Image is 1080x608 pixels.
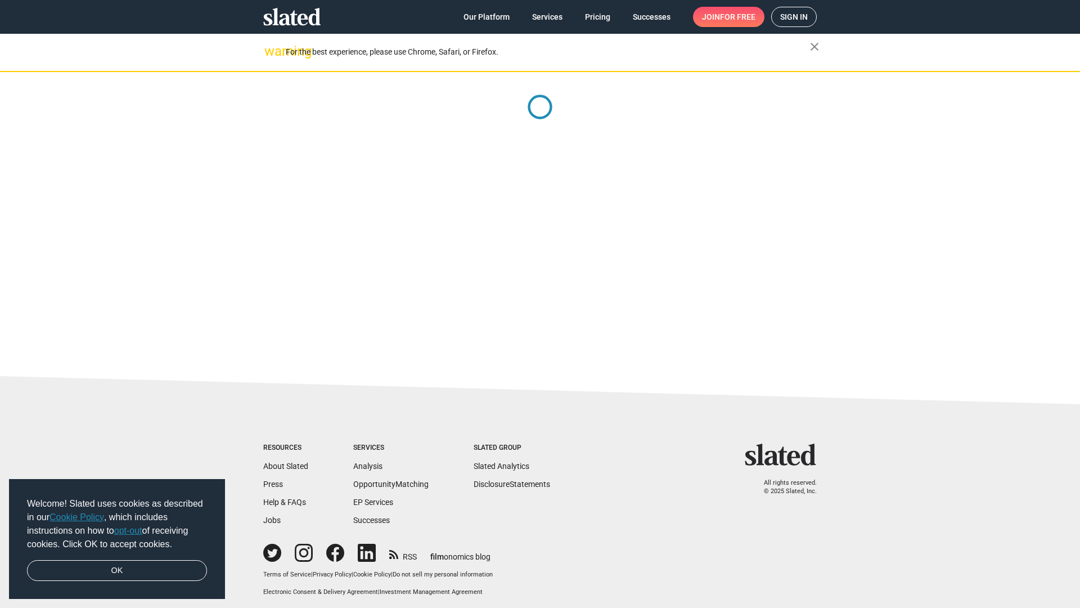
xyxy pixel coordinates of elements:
[263,588,378,596] a: Electronic Consent & Delivery Agreement
[353,462,382,471] a: Analysis
[263,571,311,578] a: Terms of Service
[780,7,808,26] span: Sign in
[353,516,390,525] a: Successes
[808,40,821,53] mat-icon: close
[474,462,529,471] a: Slated Analytics
[263,462,308,471] a: About Slated
[263,498,306,507] a: Help & FAQs
[752,479,817,495] p: All rights reserved. © 2025 Slated, Inc.
[633,7,670,27] span: Successes
[352,571,353,578] span: |
[311,571,313,578] span: |
[313,571,352,578] a: Privacy Policy
[286,44,810,60] div: For the best experience, please use Chrome, Safari, or Firefox.
[9,479,225,600] div: cookieconsent
[720,7,755,27] span: for free
[585,7,610,27] span: Pricing
[378,588,380,596] span: |
[389,545,417,562] a: RSS
[353,498,393,507] a: EP Services
[474,444,550,453] div: Slated Group
[430,543,490,562] a: filmonomics blog
[474,480,550,489] a: DisclosureStatements
[391,571,393,578] span: |
[463,7,510,27] span: Our Platform
[454,7,519,27] a: Our Platform
[576,7,619,27] a: Pricing
[263,444,308,453] div: Resources
[263,480,283,489] a: Press
[353,571,391,578] a: Cookie Policy
[532,7,562,27] span: Services
[353,444,429,453] div: Services
[702,7,755,27] span: Join
[430,552,444,561] span: film
[624,7,679,27] a: Successes
[264,44,278,58] mat-icon: warning
[49,512,104,522] a: Cookie Policy
[523,7,571,27] a: Services
[771,7,817,27] a: Sign in
[353,480,429,489] a: OpportunityMatching
[114,526,142,535] a: opt-out
[393,571,493,579] button: Do not sell my personal information
[693,7,764,27] a: Joinfor free
[380,588,483,596] a: Investment Management Agreement
[27,560,207,582] a: dismiss cookie message
[27,497,207,551] span: Welcome! Slated uses cookies as described in our , which includes instructions on how to of recei...
[263,516,281,525] a: Jobs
